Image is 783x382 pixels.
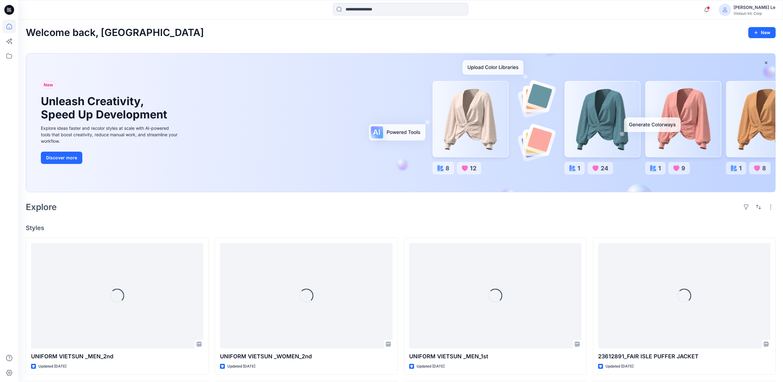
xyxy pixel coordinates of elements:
[227,363,255,370] p: Updated [DATE]
[41,95,170,121] h1: Unleash Creativity, Speed Up Development
[722,7,727,12] svg: avatar
[41,125,179,144] div: Explore ideas faster and recolor styles at scale with AI-powered tools that boost creativity, red...
[417,363,444,370] p: Updated [DATE]
[598,352,770,361] p: 23612891_FAIR ISLE PUFFER JACKET
[26,224,776,232] h4: Styles
[734,11,775,16] div: Vietsun Int. Corp
[734,4,775,11] div: [PERSON_NAME] Le
[38,363,66,370] p: Updated [DATE]
[220,352,392,361] p: UNIFORM VIETSUN _WOMEN_2nd
[26,27,204,38] h2: Welcome back, [GEOGRAPHIC_DATA]
[31,352,203,361] p: UNIFORM VIETSUN _MEN_2nd
[748,27,776,38] button: New
[605,363,633,370] p: Updated [DATE]
[41,152,179,164] a: Discover more
[26,202,57,212] h2: Explore
[44,81,53,89] span: New
[41,152,82,164] button: Discover more
[409,352,581,361] p: UNIFORM VIETSUN _MEN_1st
